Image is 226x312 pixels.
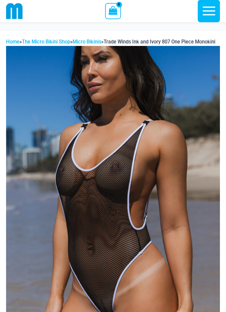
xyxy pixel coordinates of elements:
a: Home [6,39,19,45]
a: View Shopping Cart, empty [105,3,121,19]
a: The Micro Bikini Shop [22,39,70,45]
span: » » » [6,39,215,45]
img: cropped mm emblem [6,3,23,19]
span: Trade Winds Ink and Ivory 807 One Piece Monokini [104,39,215,45]
a: Micro Bikinis [73,39,101,45]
